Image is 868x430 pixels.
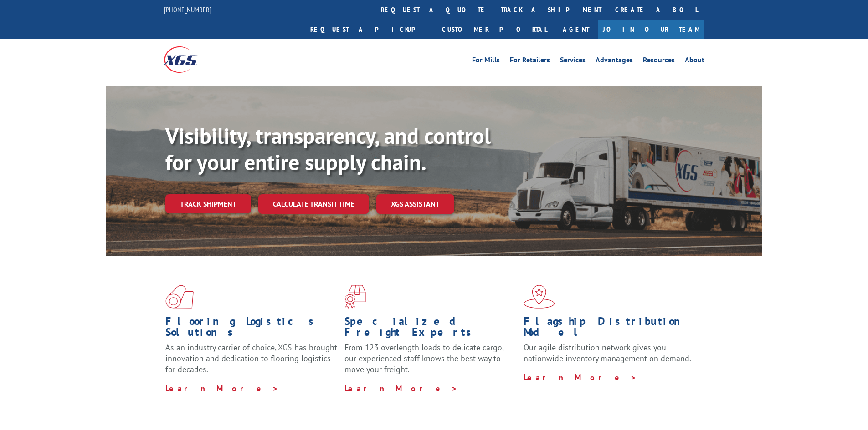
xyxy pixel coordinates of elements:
a: For Retailers [510,56,550,66]
a: Learn More > [524,372,637,383]
b: Visibility, transparency, and control for your entire supply chain. [165,121,491,176]
img: xgs-icon-total-supply-chain-intelligence-red [165,285,194,309]
a: XGS ASSISTANT [376,194,454,214]
h1: Flagship Distribution Model [524,316,696,342]
p: From 123 overlength loads to delicate cargo, our experienced staff knows the best way to move you... [344,342,517,383]
img: xgs-icon-focused-on-flooring-red [344,285,366,309]
a: Learn More > [344,383,458,394]
a: Request a pickup [303,20,435,39]
a: Customer Portal [435,20,554,39]
a: Learn More > [165,383,279,394]
a: Services [560,56,586,66]
a: Track shipment [165,194,251,213]
a: About [685,56,704,66]
h1: Flooring Logistics Solutions [165,316,338,342]
span: As an industry carrier of choice, XGS has brought innovation and dedication to flooring logistics... [165,342,337,374]
a: Resources [643,56,675,66]
a: Advantages [596,56,633,66]
a: For Mills [472,56,500,66]
img: xgs-icon-flagship-distribution-model-red [524,285,555,309]
a: Agent [554,20,598,39]
a: Join Our Team [598,20,704,39]
a: Calculate transit time [258,194,369,214]
h1: Specialized Freight Experts [344,316,517,342]
a: [PHONE_NUMBER] [164,5,211,14]
span: Our agile distribution network gives you nationwide inventory management on demand. [524,342,691,364]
